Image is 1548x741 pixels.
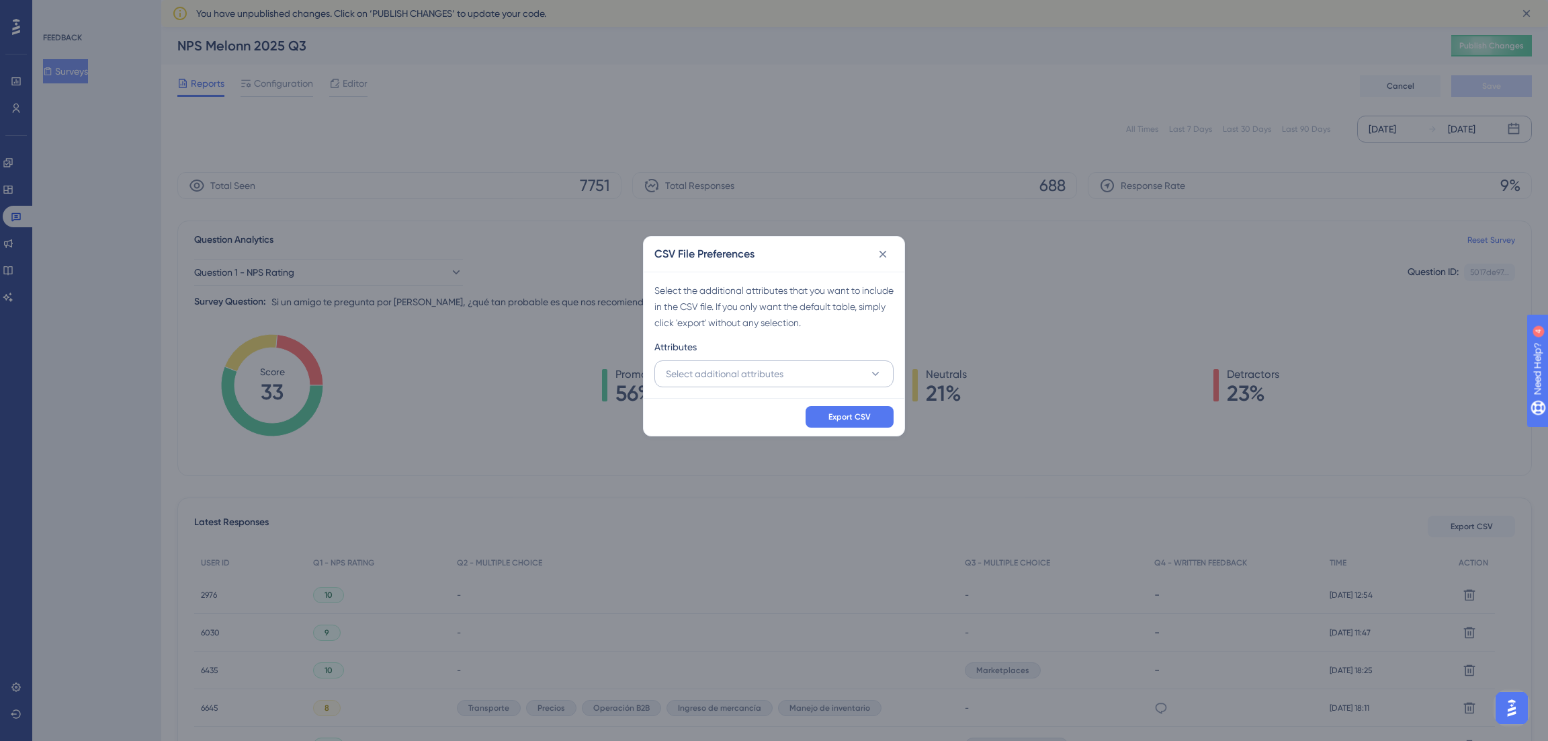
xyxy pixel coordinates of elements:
h2: CSV File Preferences [654,246,755,262]
span: Need Help? [32,3,84,19]
span: Attributes [654,339,697,355]
div: 4 [93,7,97,17]
span: Export CSV [828,412,871,422]
iframe: UserGuiding AI Assistant Launcher [1492,688,1532,728]
div: Select the additional attributes that you want to include in the CSV file. If you only want the d... [654,282,894,331]
span: Select additional attributes [666,366,783,382]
